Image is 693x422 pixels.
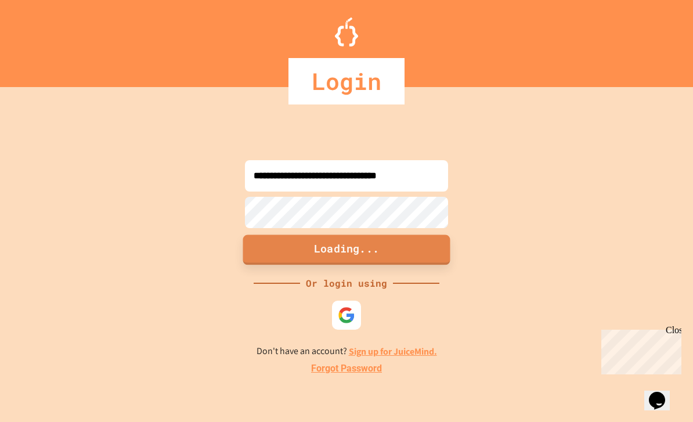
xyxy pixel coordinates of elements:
[338,306,355,324] img: google-icon.svg
[311,362,382,376] a: Forgot Password
[243,235,450,265] button: Loading...
[597,325,681,374] iframe: chat widget
[5,5,80,74] div: Chat with us now!Close
[349,345,437,358] a: Sign up for JuiceMind.
[644,376,681,410] iframe: chat widget
[335,17,358,46] img: Logo.svg
[288,58,405,104] div: Login
[300,276,393,290] div: Or login using
[257,344,437,359] p: Don't have an account?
